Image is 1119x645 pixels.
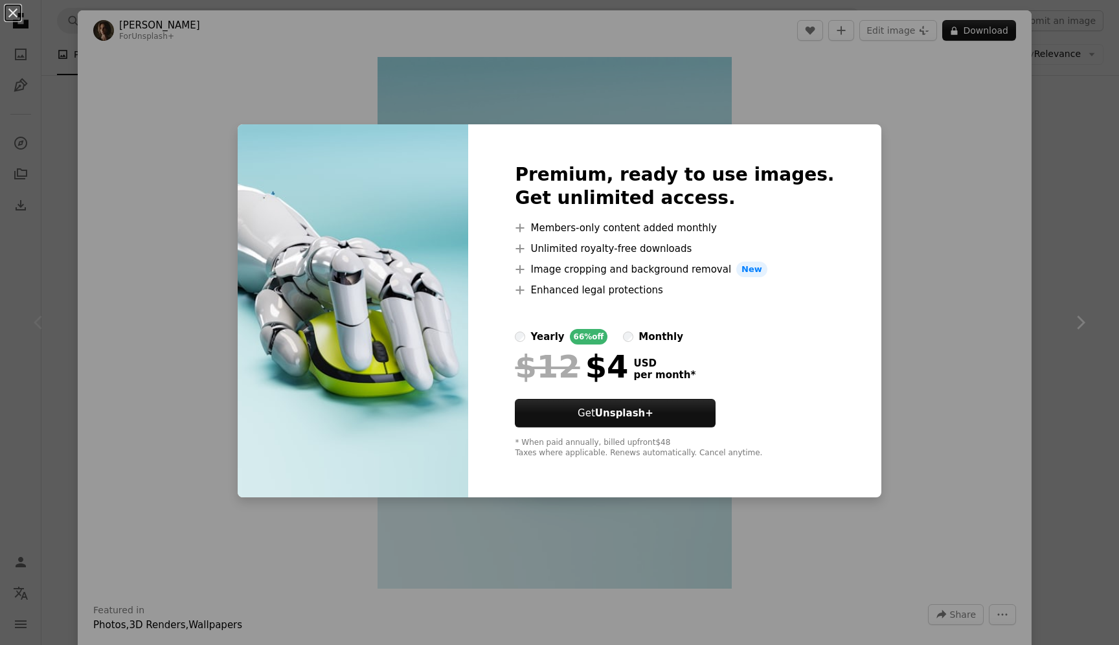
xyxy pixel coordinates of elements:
[238,124,468,497] img: premium_photo-1677269465314-d5d2247a0b0c
[515,241,834,256] li: Unlimited royalty-free downloads
[515,282,834,298] li: Enhanced legal protections
[595,407,653,419] strong: Unsplash+
[515,262,834,277] li: Image cropping and background removal
[515,332,525,342] input: yearly66%off
[530,329,564,345] div: yearly
[515,220,834,236] li: Members-only content added monthly
[515,163,834,210] h2: Premium, ready to use images. Get unlimited access.
[736,262,767,277] span: New
[570,329,608,345] div: 66% off
[515,399,716,427] button: GetUnsplash+
[639,329,683,345] div: monthly
[515,350,580,383] span: $12
[633,357,695,369] span: USD
[515,438,834,458] div: * When paid annually, billed upfront $48 Taxes where applicable. Renews automatically. Cancel any...
[623,332,633,342] input: monthly
[633,369,695,381] span: per month *
[515,350,628,383] div: $4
